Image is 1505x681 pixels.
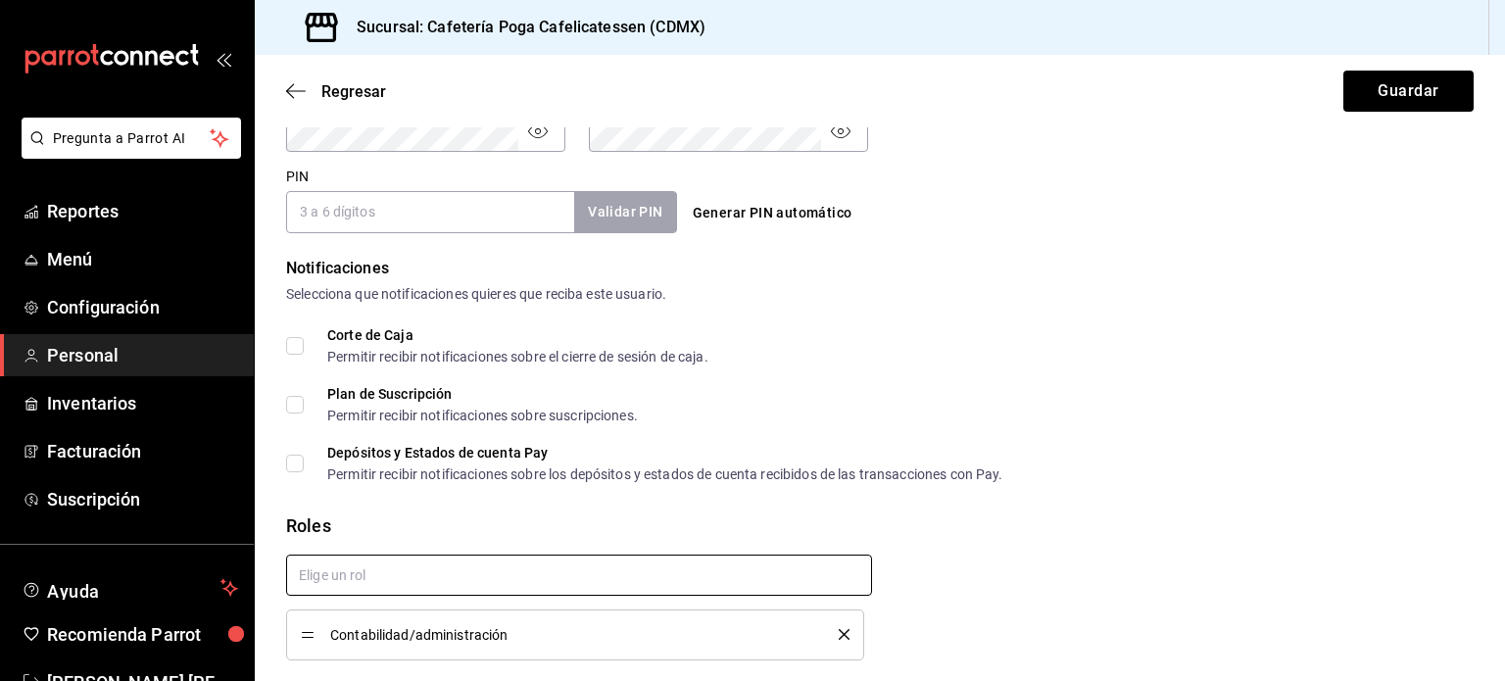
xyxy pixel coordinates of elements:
[47,486,238,512] span: Suscripción
[321,82,386,101] span: Regresar
[327,387,638,401] div: Plan de Suscripción
[330,628,809,642] span: Contabilidad/administración
[22,118,241,159] button: Pregunta a Parrot AI
[47,342,238,368] span: Personal
[286,191,574,232] input: 3 a 6 dígitos
[14,142,241,163] a: Pregunta a Parrot AI
[53,128,211,149] span: Pregunta a Parrot AI
[286,170,309,183] label: PIN
[47,621,238,648] span: Recomienda Parrot
[1343,71,1474,112] button: Guardar
[47,438,238,464] span: Facturación
[286,82,386,101] button: Regresar
[341,16,705,39] h3: Sucursal: Cafetería Poga Cafelicatessen (CDMX)
[327,350,708,364] div: Permitir recibir notificaciones sobre el cierre de sesión de caja.
[825,629,850,640] button: delete
[216,51,231,67] button: open_drawer_menu
[829,120,852,143] button: passwordField
[47,294,238,320] span: Configuración
[286,555,872,596] input: Elige un rol
[47,390,238,416] span: Inventarios
[286,257,1474,280] div: Notificaciones
[526,120,550,143] button: passwordField
[685,195,860,231] button: Generar PIN automático
[327,328,708,342] div: Corte de Caja
[47,198,238,224] span: Reportes
[47,576,213,600] span: Ayuda
[327,467,1003,481] div: Permitir recibir notificaciones sobre los depósitos y estados de cuenta recibidos de las transacc...
[47,246,238,272] span: Menú
[286,512,1474,539] div: Roles
[286,284,1474,305] div: Selecciona que notificaciones quieres que reciba este usuario.
[327,409,638,422] div: Permitir recibir notificaciones sobre suscripciones.
[327,446,1003,460] div: Depósitos y Estados de cuenta Pay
